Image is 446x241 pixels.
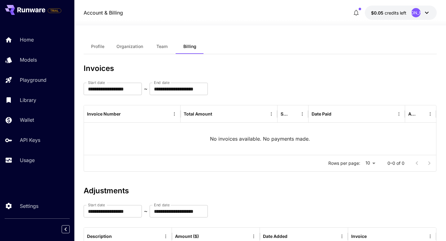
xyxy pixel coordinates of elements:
div: Total Amount [184,111,212,116]
button: Sort [112,232,121,241]
p: ~ [144,208,147,215]
button: Collapse sidebar [62,225,70,233]
button: Menu [170,110,179,118]
button: Menu [298,110,307,118]
p: Home [20,36,34,43]
p: Usage [20,156,35,164]
div: Action [408,111,417,116]
h3: Invoices [84,64,437,73]
span: Profile [91,44,104,49]
p: ~ [144,85,147,93]
button: Sort [288,232,297,241]
a: Account & Billing [84,9,123,16]
div: Invoice [351,234,367,239]
div: Amount ($) [175,234,199,239]
div: Date Paid [312,111,331,116]
p: Library [20,96,36,104]
button: Menu [267,110,276,118]
p: Models [20,56,37,64]
button: Sort [289,110,298,118]
h3: Adjustments [84,186,437,195]
p: Wallet [20,116,34,124]
button: Sort [332,110,341,118]
span: credits left [385,10,406,15]
nav: breadcrumb [84,9,123,16]
span: Billing [183,44,196,49]
label: End date [154,80,169,85]
button: Menu [426,110,435,118]
div: Date Added [263,234,287,239]
button: $0.05[PERSON_NAME] [365,6,437,20]
p: Rows per page: [328,160,360,166]
div: $0.05 [371,10,406,16]
button: Menu [161,232,170,241]
span: Team [156,44,168,49]
button: Menu [426,232,435,241]
button: Sort [417,110,426,118]
button: Menu [249,232,258,241]
div: Description [87,234,112,239]
button: Menu [395,110,403,118]
button: Sort [121,110,130,118]
button: Sort [367,232,376,241]
button: Sort [199,232,208,241]
button: Menu [338,232,346,241]
label: Start date [88,202,105,208]
div: Status [281,111,289,116]
span: TRIAL [48,8,61,13]
div: 10 [363,159,378,168]
span: Organization [116,44,143,49]
span: Add your payment card to enable full platform functionality. [48,7,61,14]
label: End date [154,202,169,208]
span: $0.05 [371,10,385,15]
p: API Keys [20,136,40,144]
p: 0–0 of 0 [387,160,404,166]
button: Sort [213,110,221,118]
div: [PERSON_NAME] [411,8,421,17]
p: Settings [20,202,38,210]
div: Invoice Number [87,111,121,116]
p: Playground [20,76,46,84]
p: No invoices available. No payments made. [210,135,310,142]
div: Collapse sidebar [66,224,74,235]
label: Start date [88,80,105,85]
